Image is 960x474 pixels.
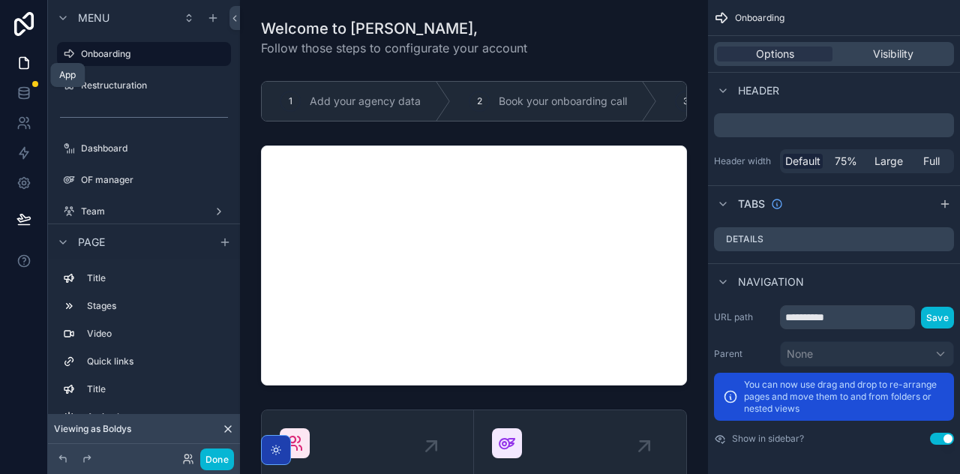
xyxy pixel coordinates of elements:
span: Large [874,154,903,169]
span: Viewing as Boldys [54,423,131,435]
label: Title [87,272,225,284]
span: Onboarding [735,12,784,24]
div: App [59,69,76,81]
button: Done [200,448,234,470]
button: None [780,341,954,367]
span: Default [785,154,820,169]
label: Video [87,328,225,340]
span: Visibility [873,46,913,61]
label: Team [81,205,207,217]
label: Details [726,233,763,245]
span: Header [738,83,779,98]
label: Header width [714,155,774,167]
p: You can now use drag and drop to re-arrange pages and move them to and from folders or nested views [744,379,945,415]
a: OF manager [57,168,231,192]
span: Navigation [738,274,804,289]
span: None [787,346,813,361]
span: Page [78,235,105,250]
span: Menu [78,10,109,25]
label: Title [87,383,225,395]
a: Dashboard [57,136,231,160]
label: Show in sidebar? [732,433,804,445]
label: Restructuration [81,79,228,91]
label: OF manager [81,174,228,186]
span: 75% [835,154,857,169]
label: Dashboard [81,142,228,154]
span: Tabs [738,196,765,211]
a: Onboarding [57,42,231,66]
div: scrollable content [48,259,240,444]
button: Save [921,307,954,328]
label: Parent [714,348,774,360]
span: Options [756,46,794,61]
label: Onboarding [81,48,222,60]
span: Full [923,154,940,169]
label: Action buttons [87,411,225,423]
div: scrollable content [714,113,954,137]
label: Stages [87,300,225,312]
label: Quick links [87,355,225,367]
a: Restructuration [57,73,231,97]
a: Team [57,199,231,223]
label: URL path [714,311,774,323]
